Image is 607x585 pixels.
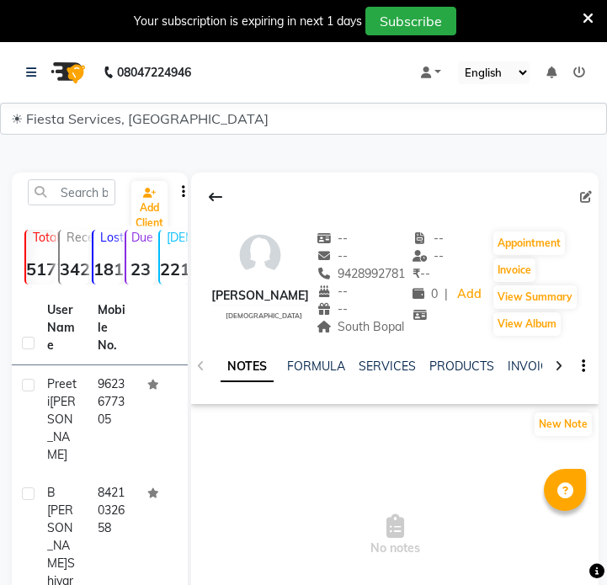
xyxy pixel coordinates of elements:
strong: 5177 [26,258,55,279]
iframe: chat widget [536,518,590,568]
th: Mobile No. [88,291,138,365]
span: -- [413,231,445,246]
p: Due [130,230,155,245]
span: -- [317,301,349,316]
span: B [PERSON_NAME] [47,485,73,571]
a: Add [455,283,484,306]
span: South Bopal [317,319,405,334]
button: New Note [535,412,592,436]
a: PRODUCTS [429,359,494,374]
img: logo [43,49,90,96]
strong: 23 [126,258,155,279]
strong: 221 [160,258,189,279]
a: SERVICES [359,359,416,374]
button: Invoice [493,258,535,282]
a: Add Client [131,181,168,235]
button: View Album [493,312,561,336]
p: Lost [100,230,122,245]
div: Back to Client [198,181,233,213]
a: NOTES [221,352,274,382]
span: 0 [413,286,438,301]
td: 9623677305 [88,365,138,474]
span: [PERSON_NAME] [47,394,76,462]
strong: 1810 [93,258,122,279]
span: -- [317,231,349,246]
p: Total [33,230,55,245]
span: -- [317,284,349,299]
span: -- [413,266,430,281]
span: ₹ [413,266,420,281]
div: [PERSON_NAME] [211,287,309,305]
span: Preeti [47,376,77,409]
th: User Name [37,291,88,365]
input: Search by Name/Mobile/Email/Code [28,179,115,205]
b: 08047224946 [117,49,191,96]
span: -- [317,248,349,263]
a: FORMULA [287,359,345,374]
span: -- [413,248,445,263]
span: [DEMOGRAPHIC_DATA] [226,311,302,320]
button: Subscribe [365,7,456,35]
img: avatar [235,230,285,280]
div: Your subscription is expiring in next 1 days [134,13,362,30]
button: Appointment [493,231,565,255]
p: Recent [67,230,88,245]
p: [DEMOGRAPHIC_DATA] [167,230,189,245]
span: | [445,285,448,303]
span: 9428992781 [317,266,406,281]
a: INVOICES [508,359,563,374]
button: View Summary [493,285,577,309]
strong: 342 [60,258,88,279]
